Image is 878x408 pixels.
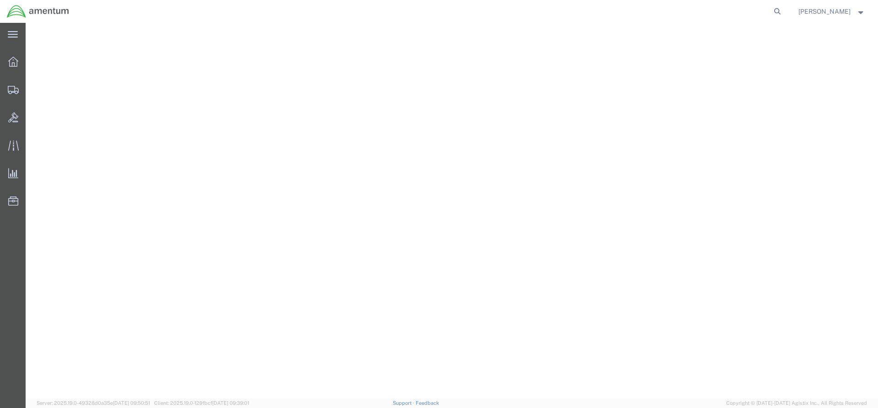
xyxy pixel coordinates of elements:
[113,400,150,406] span: [DATE] 09:50:51
[416,400,439,406] a: Feedback
[154,400,249,406] span: Client: 2025.19.0-129fbcf
[6,5,70,18] img: logo
[798,6,866,17] button: [PERSON_NAME]
[212,400,249,406] span: [DATE] 09:39:01
[798,6,851,16] span: Jessica White
[726,399,867,407] span: Copyright © [DATE]-[DATE] Agistix Inc., All Rights Reserved
[393,400,416,406] a: Support
[26,23,878,398] iframe: FS Legacy Container
[37,400,150,406] span: Server: 2025.19.0-49328d0a35e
